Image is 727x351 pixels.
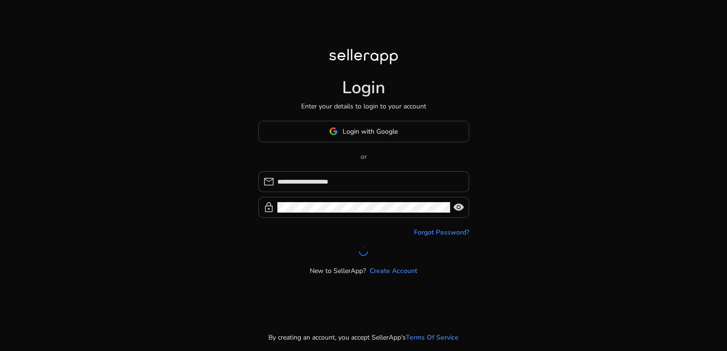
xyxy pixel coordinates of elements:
[406,332,459,342] a: Terms Of Service
[329,127,338,136] img: google-logo.svg
[263,202,275,213] span: lock
[263,176,275,187] span: mail
[301,101,426,111] p: Enter your details to login to your account
[342,78,385,98] h1: Login
[343,127,398,136] span: Login with Google
[258,152,469,162] p: or
[310,266,366,276] p: New to SellerApp?
[453,202,464,213] span: visibility
[414,227,469,237] a: Forgot Password?
[258,121,469,142] button: Login with Google
[370,266,417,276] a: Create Account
